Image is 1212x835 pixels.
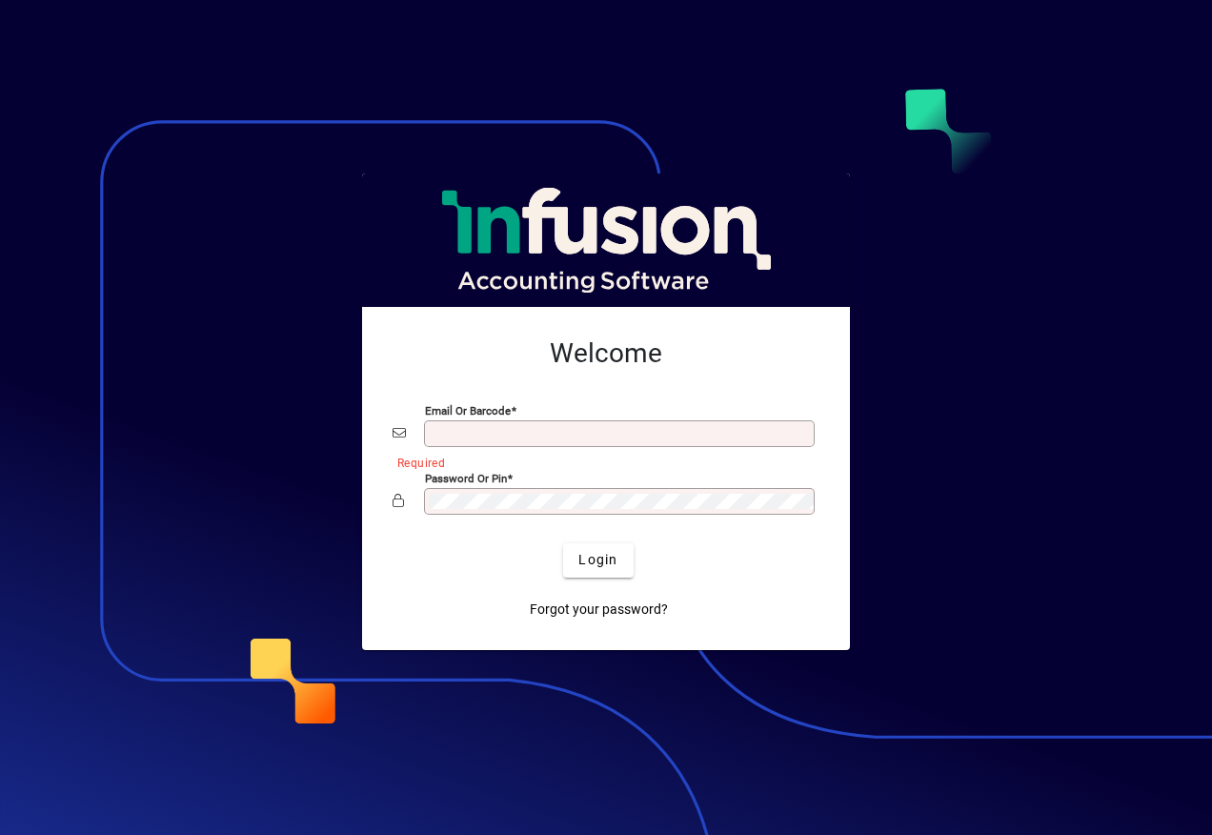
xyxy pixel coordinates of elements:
[578,550,617,570] span: Login
[425,471,507,484] mat-label: Password or Pin
[397,452,804,472] mat-error: Required
[522,593,676,627] a: Forgot your password?
[425,403,511,417] mat-label: Email or Barcode
[393,337,819,370] h2: Welcome
[563,543,633,578] button: Login
[530,600,668,620] span: Forgot your password?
